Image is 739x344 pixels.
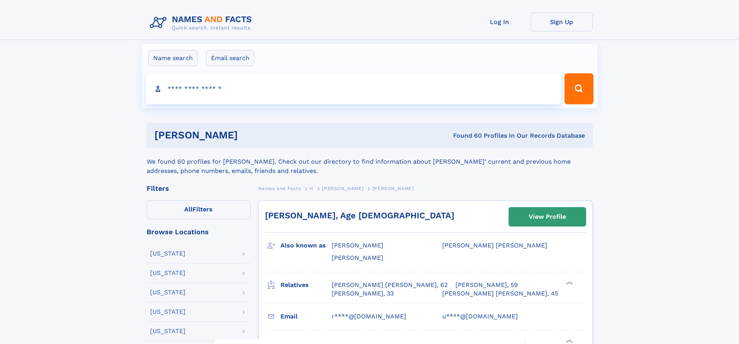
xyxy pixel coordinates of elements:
[531,12,593,31] a: Sign Up
[148,50,198,66] label: Name search
[265,211,454,220] a: [PERSON_NAME], Age [DEMOGRAPHIC_DATA]
[564,339,573,344] div: ❯
[469,12,531,31] a: Log In
[258,183,301,193] a: Names and Facts
[147,185,251,192] div: Filters
[332,289,394,298] a: [PERSON_NAME], 33
[564,280,573,285] div: ❯
[280,278,332,292] h3: Relatives
[184,206,192,213] span: All
[345,131,585,140] div: Found 60 Profiles In Our Records Database
[332,254,383,261] span: [PERSON_NAME]
[154,130,346,140] h1: [PERSON_NAME]
[146,73,561,104] input: search input
[442,242,547,249] span: [PERSON_NAME] [PERSON_NAME]
[147,228,251,235] div: Browse Locations
[206,50,254,66] label: Email search
[509,207,586,226] a: View Profile
[322,186,363,191] span: [PERSON_NAME]
[442,289,558,298] a: [PERSON_NAME] [PERSON_NAME], 45
[150,289,185,296] div: [US_STATE]
[310,183,313,193] a: H
[529,208,566,226] div: View Profile
[150,309,185,315] div: [US_STATE]
[372,186,414,191] span: [PERSON_NAME]
[280,239,332,252] h3: Also known as
[310,186,313,191] span: H
[564,73,593,104] button: Search Button
[147,12,258,33] img: Logo Names and Facts
[147,201,251,219] label: Filters
[147,148,593,176] div: We found 60 profiles for [PERSON_NAME]. Check out our directory to find information about [PERSON...
[150,328,185,334] div: [US_STATE]
[322,183,363,193] a: [PERSON_NAME]
[280,310,332,323] h3: Email
[332,242,383,249] span: [PERSON_NAME]
[332,281,448,289] a: [PERSON_NAME] [PERSON_NAME], 62
[150,270,185,276] div: [US_STATE]
[455,281,518,289] a: [PERSON_NAME], 59
[150,251,185,257] div: [US_STATE]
